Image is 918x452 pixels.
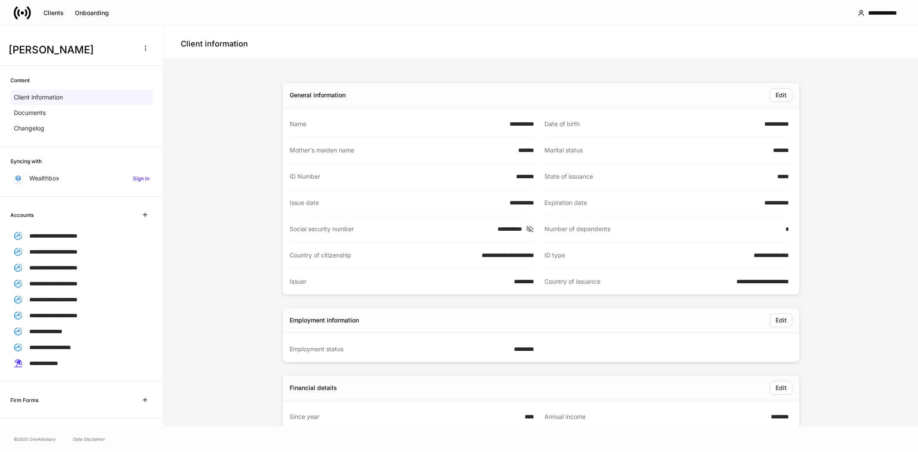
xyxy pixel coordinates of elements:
h4: Client information [181,39,248,49]
h6: Sign in [133,174,149,183]
div: Employment status [290,345,509,353]
div: Edit [776,92,787,98]
a: Data Disclaimer [73,436,105,443]
div: Issue date [290,198,504,207]
div: Annual income [544,412,766,421]
div: ID type [544,251,748,260]
div: Social security number [290,225,492,233]
div: Name [290,120,504,128]
p: Wealthbox [29,174,59,183]
div: Edit [776,317,787,323]
a: Changelog [10,121,153,136]
p: Changelog [14,124,44,133]
a: Client information [10,90,153,105]
div: Expiration date [544,198,759,207]
button: Edit [770,88,792,102]
p: Client information [14,93,63,102]
button: Clients [38,6,69,20]
div: Employment information [290,316,359,325]
h3: [PERSON_NAME] [9,43,133,57]
div: Edit [776,385,787,391]
button: Onboarding [69,6,114,20]
div: Date of birth [544,120,759,128]
h6: Accounts [10,211,34,219]
div: Country of citizenship [290,251,476,260]
div: Onboarding [75,10,109,16]
div: Clients [43,10,64,16]
div: Since year [290,412,519,421]
span: © 2025 OneAdvisory [14,436,56,443]
h6: Syncing with [10,157,42,165]
a: WealthboxSign in [10,170,153,186]
button: Edit [770,381,792,395]
div: Country of issuance [544,277,731,286]
div: Issuer [290,277,509,286]
div: ID Number [290,172,511,181]
a: Documents [10,105,153,121]
p: Documents [14,108,46,117]
h6: Content [10,76,30,84]
div: Marital status [544,146,768,155]
h6: Firm Forms [10,396,38,404]
div: State of issuance [544,172,772,181]
div: Number of dependents [544,225,780,233]
div: Financial details [290,384,337,392]
button: Edit [770,313,792,327]
div: Mother's maiden name [290,146,513,155]
div: General information [290,91,346,99]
